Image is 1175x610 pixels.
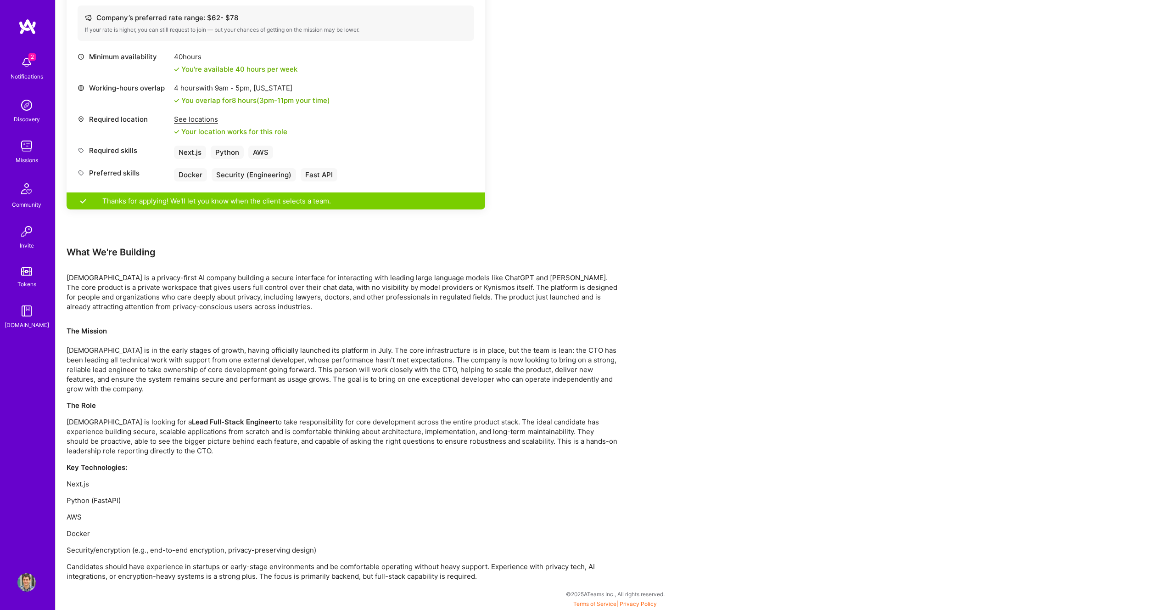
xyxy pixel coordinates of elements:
img: discovery [17,96,36,114]
div: Preferred skills [78,168,169,178]
div: Required location [78,114,169,124]
div: 4 hours with [US_STATE] [174,83,330,93]
div: 40 hours [174,52,297,62]
div: Company’s preferred rate range: $ 62 - $ 78 [85,13,467,23]
img: Invite [17,222,36,241]
i: icon Tag [78,147,84,154]
div: Community [12,200,41,209]
p: Python (FastAPI) [67,496,617,505]
i: icon Check [174,67,179,72]
img: tokens [21,267,32,276]
strong: The Role [67,401,96,410]
a: Terms of Service [573,600,616,607]
img: logo [18,18,37,35]
div: If your rate is higher, you can still request to join — but your chances of getting on the missio... [85,26,467,34]
div: Thanks for applying! We'll let you know when the client selects a team. [67,192,485,209]
div: Next.js [174,146,206,159]
i: icon World [78,85,84,91]
div: Fast API [301,168,337,181]
span: 3pm - 11pm [259,96,294,105]
div: Docker [174,168,207,181]
div: You're available 40 hours per week [174,64,297,74]
p: Next.js [67,479,617,489]
a: Privacy Policy [620,600,657,607]
img: bell [17,53,36,72]
strong: Key Technologies: [67,463,127,472]
div: You overlap for 8 hours ( your time) [181,96,330,105]
img: Community [16,178,38,200]
a: User Avatar [15,573,38,592]
div: Working-hours overlap [78,83,169,93]
div: Notifications [11,72,43,81]
img: teamwork [17,137,36,155]
div: Invite [20,241,34,250]
img: guide book [17,302,36,320]
span: | [573,600,657,607]
div: [DOMAIN_NAME] [5,320,49,330]
div: Your location works for this role [174,127,287,136]
i: icon Clock [78,53,84,60]
img: User Avatar [17,573,36,592]
div: Missions [16,155,38,165]
i: icon Location [78,116,84,123]
div: See locations [174,114,287,124]
strong: The Mission [67,327,107,335]
div: Tokens [17,279,36,289]
span: 9am - 5pm , [213,84,253,92]
div: Minimum availability [78,52,169,62]
i: icon Check [174,98,179,103]
p: [DEMOGRAPHIC_DATA] is looking for a to take responsibility for core development across the entire... [67,417,617,456]
p: Docker [67,529,617,538]
p: [DEMOGRAPHIC_DATA] is in the early stages of growth, having officially launched its platform in J... [67,326,617,394]
p: Security/encryption (e.g., end-to-end encryption, privacy-preserving design) [67,545,617,555]
div: © 2025 ATeams Inc., All rights reserved. [55,582,1175,605]
div: Security (Engineering) [212,168,296,181]
div: What We're Building [67,246,617,258]
i: icon Tag [78,169,84,176]
div: Discovery [14,114,40,124]
p: [DEMOGRAPHIC_DATA] is a privacy-first AI company building a secure interface for interacting with... [67,273,617,311]
div: Required skills [78,146,169,155]
div: Python [211,146,244,159]
div: AWS [248,146,273,159]
p: AWS [67,512,617,522]
span: 2 [28,53,36,61]
p: Candidates should have experience in startups or early-stage environments and be comfortable oper... [67,562,617,581]
i: icon Cash [85,14,92,21]
i: icon Check [174,129,179,135]
strong: Lead Full-Stack Engineer [192,418,275,426]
